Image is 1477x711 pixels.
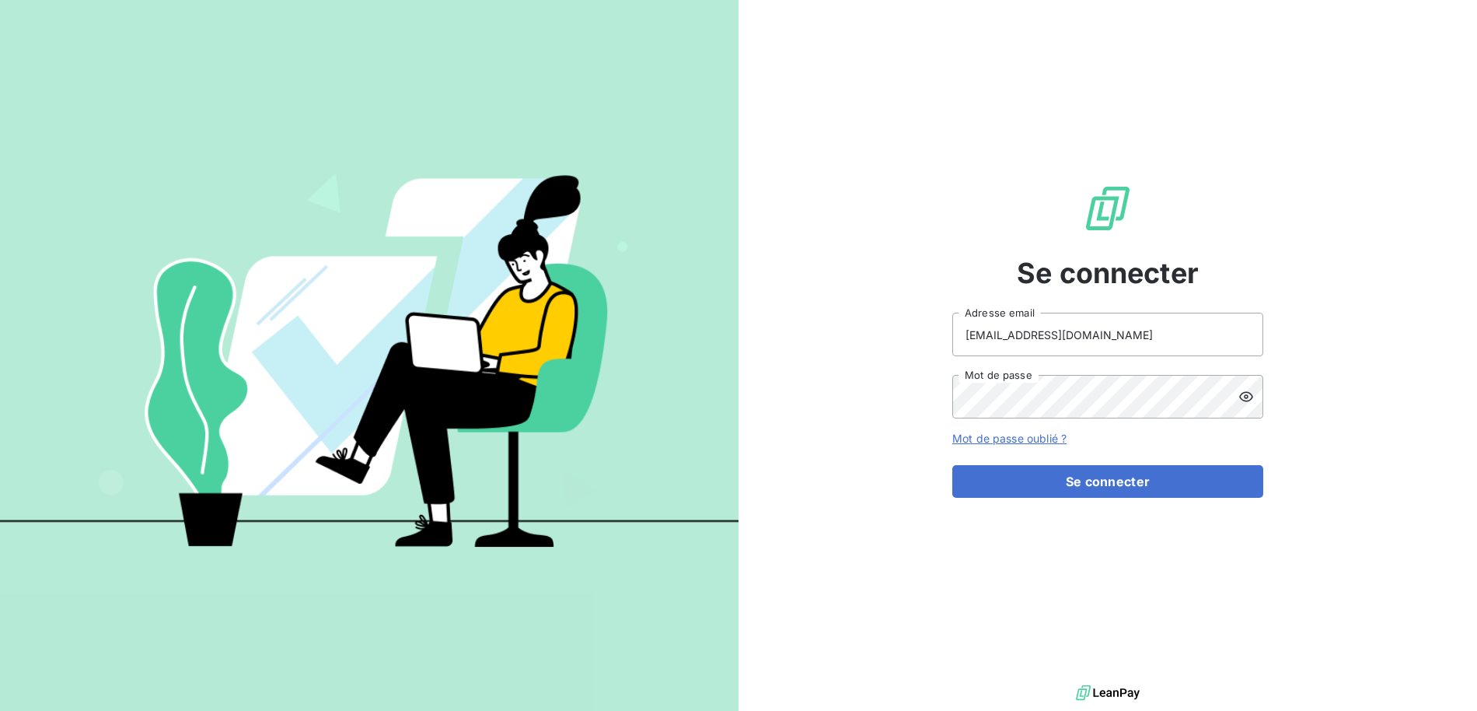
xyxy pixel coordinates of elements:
[952,432,1067,445] a: Mot de passe oublié ?
[952,465,1263,498] button: Se connecter
[1083,184,1133,233] img: Logo LeanPay
[1017,252,1199,294] span: Se connecter
[1076,681,1140,705] img: logo
[952,313,1263,356] input: placeholder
